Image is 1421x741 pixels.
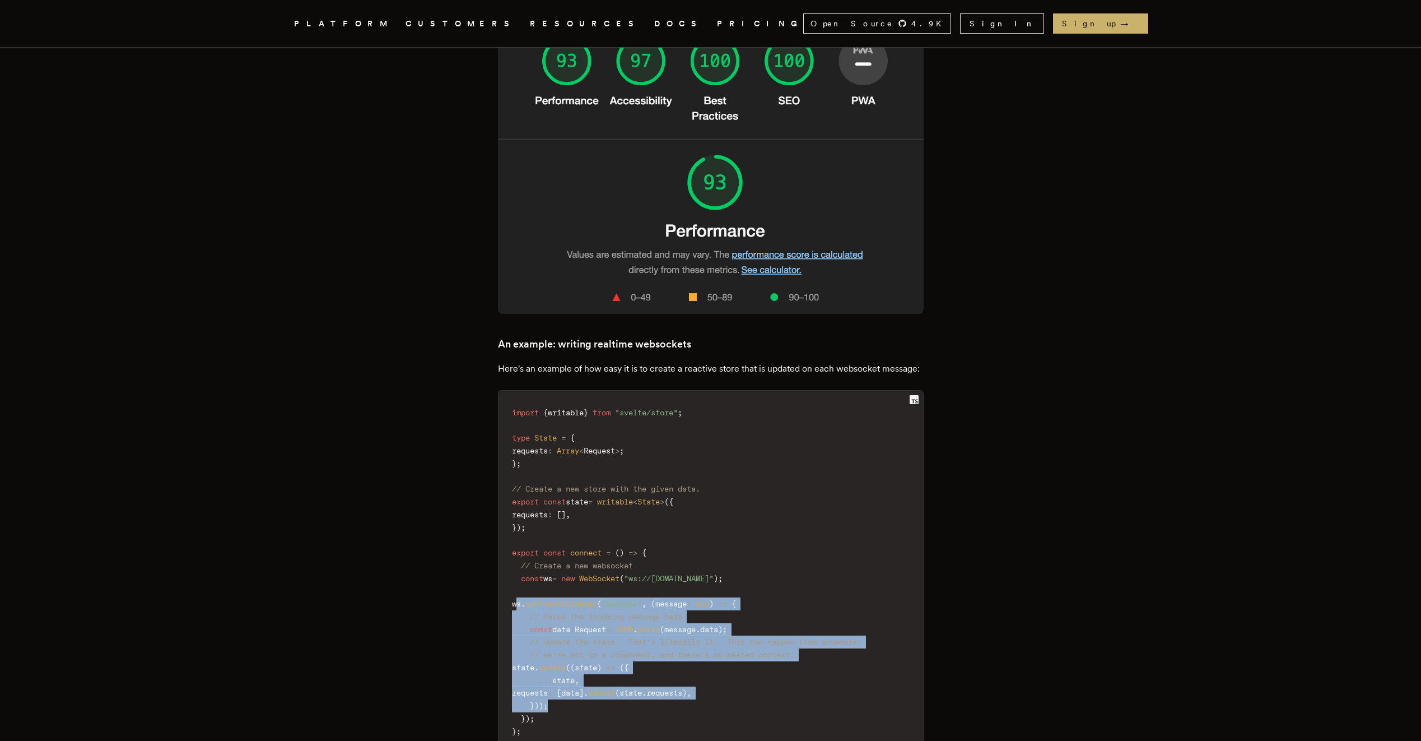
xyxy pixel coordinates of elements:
span: ) [709,599,714,608]
span: > [615,446,619,455]
span: } [521,714,525,723]
span: WebSocket [579,574,619,583]
span: . [696,625,700,634]
span: ( [619,663,624,672]
span: } [584,408,588,417]
span: [ [557,688,561,697]
a: Sign In [960,13,1044,34]
span: requests [512,510,548,519]
span: ( [615,548,619,557]
span: { [642,548,646,557]
span: ( [664,497,669,506]
span: ) [619,548,624,557]
span: ws [512,599,521,608]
span: [ [557,510,561,519]
span: : [548,446,552,455]
span: type [512,433,530,442]
span: : [548,688,552,697]
span: : [570,625,575,634]
span: Array [557,446,579,455]
span: concat [588,688,615,697]
span: , [575,676,579,685]
span: > [660,497,664,506]
span: state [575,663,597,672]
span: // Create a new websocket [521,561,633,570]
span: ws [543,574,552,583]
span: writable [548,408,584,417]
span: ; [678,408,682,417]
span: ] [561,510,566,519]
span: any [696,599,709,608]
span: ) [682,688,687,697]
span: => [628,548,637,557]
span: requests [646,688,682,697]
span: , [687,688,691,697]
span: ; [718,574,723,583]
span: import [512,408,539,417]
span: = [588,497,593,506]
span: , [566,510,570,519]
span: ; [723,625,727,634]
span: → [1120,18,1139,29]
span: => [606,663,615,672]
img: perf.png [498,24,924,314]
span: "ws://[DOMAIN_NAME]" [624,574,714,583]
span: = [552,574,557,583]
span: state [552,676,575,685]
a: Sign up [1053,13,1148,34]
span: ( [615,688,619,697]
span: ; [619,446,624,455]
span: const [530,625,552,634]
span: data [552,625,570,634]
span: ( [660,625,664,634]
span: : [548,510,552,519]
span: . [633,625,637,634]
span: ] [579,688,584,697]
span: } [512,459,516,468]
span: data [561,688,579,697]
a: DOCS [654,17,703,31]
span: export [512,548,539,557]
span: const [543,548,566,557]
span: . [584,688,588,697]
span: ; [543,701,548,710]
button: PLATFORM [294,17,392,31]
span: 4.9 K [911,18,948,29]
span: ; [521,523,525,532]
span: ) [597,663,602,672]
span: ... [539,676,552,685]
span: . [534,663,539,672]
span: ; [516,727,521,736]
span: requests [512,446,548,455]
span: ( [651,599,655,608]
span: : [687,599,691,608]
span: . [521,599,525,608]
span: new [561,574,575,583]
span: // Update the state. That's literally it. This can happen from anywhere: [530,637,861,646]
span: } [512,727,516,736]
span: . [642,688,646,697]
span: state [619,688,642,697]
span: Open Source [810,18,893,29]
span: // we're not in a component, and there's no nested context. [530,650,794,659]
span: ( [619,574,624,583]
button: RESOURCES [530,17,641,31]
span: state [512,663,534,672]
span: // Create a new store with the given data. [512,484,700,493]
span: < [633,497,637,506]
span: ) [539,701,543,710]
span: update [539,663,566,672]
span: < [579,446,584,455]
span: ( [566,663,570,672]
span: addEventListener [525,599,597,608]
span: ; [530,714,534,723]
span: = [606,625,611,634]
span: "message" [602,599,642,608]
span: parse [637,625,660,634]
span: State [534,433,557,442]
span: { [570,433,575,442]
span: from [593,408,611,417]
span: connect [570,548,602,557]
